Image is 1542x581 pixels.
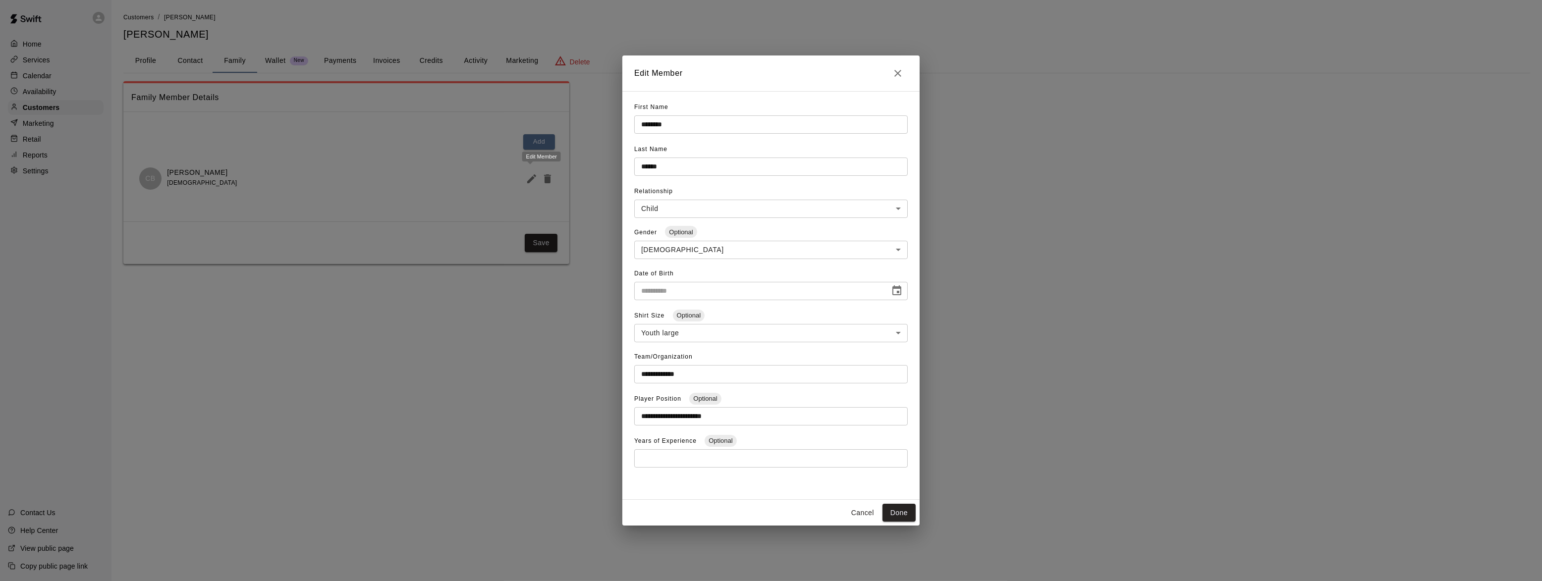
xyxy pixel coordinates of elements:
div: Youth large [634,324,908,342]
div: [DEMOGRAPHIC_DATA] [634,241,908,259]
span: Relationship [634,188,673,195]
span: Optional [673,312,705,319]
button: Choose date, selected date is Jan 17, 2016 [887,281,907,301]
button: Cancel [847,504,879,522]
button: Done [882,504,916,522]
span: Optional [705,437,736,444]
span: Shirt Size [634,312,667,319]
span: Player Position [634,395,683,402]
div: Child [634,200,908,218]
span: Years of Experience [634,437,699,444]
span: Last Name [634,146,667,153]
span: First Name [634,104,668,110]
span: Date of Birth [634,270,674,277]
h2: Edit Member [622,55,920,91]
span: Team/Organization [634,353,693,360]
button: Close [888,63,908,83]
span: Gender [634,229,659,236]
span: Optional [689,395,721,402]
div: Edit Member [522,152,561,161]
span: Optional [665,228,697,236]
